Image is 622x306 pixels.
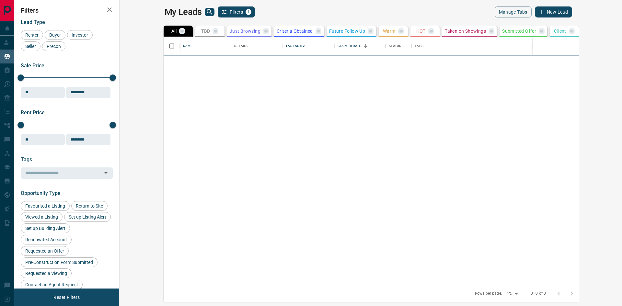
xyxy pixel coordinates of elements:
[45,30,65,40] div: Buyer
[386,37,411,55] div: Status
[286,37,306,55] div: Last Active
[389,37,401,55] div: Status
[23,248,66,254] span: Requested an Offer
[23,44,38,49] span: Seller
[535,6,572,17] button: New Lead
[21,257,98,267] div: Pre-Construction Form Submitted
[171,29,177,33] p: All
[49,292,84,303] button: Reset Filters
[21,109,45,116] span: Rent Price
[361,41,370,51] button: Sort
[246,10,251,14] span: 1
[21,212,63,222] div: Viewed a Listing
[234,37,248,55] div: Details
[21,268,72,278] div: Requested a Viewing
[64,212,111,222] div: Set up Listing Alert
[416,29,426,33] p: HOT
[21,6,113,14] h2: Filters
[21,41,40,51] div: Seller
[231,37,283,55] div: Details
[383,29,396,33] p: Warm
[554,29,566,33] p: Client
[21,156,32,163] span: Tags
[183,37,193,55] div: Name
[21,246,69,256] div: Requested an Offer
[69,32,90,38] span: Investor
[165,7,202,17] h1: My Leads
[201,29,210,33] p: TBD
[71,201,108,211] div: Return to Site
[23,203,67,209] span: Favourited a Listing
[415,37,423,55] div: Tags
[475,291,502,296] p: Rows per page:
[531,291,546,296] p: 0–0 of 0
[329,29,365,33] p: Future Follow Up
[21,62,44,69] span: Sale Price
[445,29,486,33] p: Taken on Showings
[21,201,70,211] div: Favourited a Listing
[23,214,60,220] span: Viewed a Listing
[411,37,617,55] div: Tags
[334,37,386,55] div: Claimed Date
[44,44,63,49] span: Precon
[21,19,45,25] span: Lead Type
[21,235,72,244] div: Reactivated Account
[230,29,260,33] p: Just Browsing
[21,30,43,40] div: Renter
[23,32,41,38] span: Renter
[505,289,520,298] div: 25
[495,6,532,17] button: Manage Tabs
[21,223,70,233] div: Set up Building Alert
[74,203,105,209] span: Return to Site
[180,37,231,55] div: Name
[205,8,214,16] button: search button
[23,226,68,231] span: Set up Building Alert
[218,6,255,17] button: Filters1
[47,32,63,38] span: Buyer
[23,282,80,287] span: Contact an Agent Request
[66,214,109,220] span: Set up Listing Alert
[283,37,334,55] div: Last Active
[338,37,361,55] div: Claimed Date
[21,280,83,289] div: Contact an Agent Request
[23,237,69,242] span: Reactivated Account
[101,168,110,177] button: Open
[277,29,313,33] p: Criteria Obtained
[23,260,95,265] span: Pre-Construction Form Submitted
[23,271,69,276] span: Requested a Viewing
[67,30,93,40] div: Investor
[42,41,65,51] div: Precon
[502,29,536,33] p: Submitted Offer
[21,190,61,196] span: Opportunity Type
